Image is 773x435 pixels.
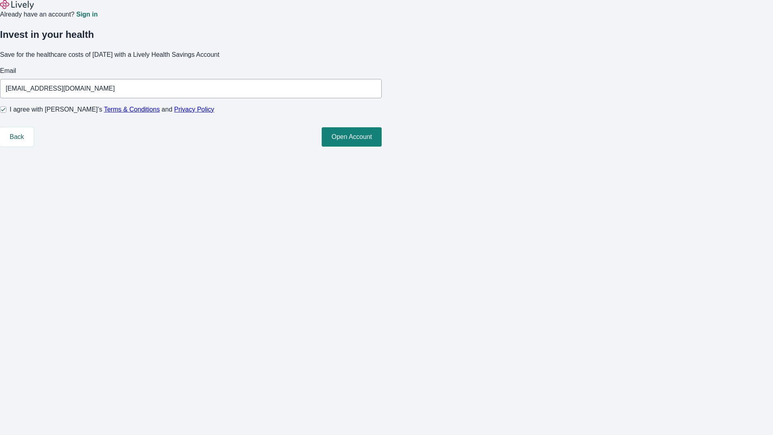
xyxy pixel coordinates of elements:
a: Sign in [76,11,97,18]
button: Open Account [322,127,382,147]
a: Privacy Policy [174,106,215,113]
a: Terms & Conditions [104,106,160,113]
span: I agree with [PERSON_NAME]’s and [10,105,214,114]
